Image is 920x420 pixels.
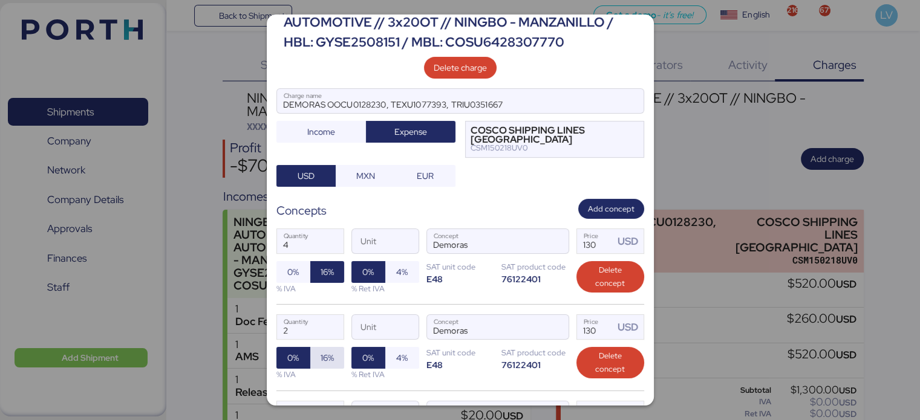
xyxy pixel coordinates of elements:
button: Income [276,121,366,143]
button: Delete concept [576,261,644,292]
div: % Ret IVA [351,283,419,294]
button: ConceptConcept [543,318,569,343]
button: Add concept [578,199,644,219]
input: Unit [352,315,419,339]
span: 16% [321,265,334,279]
span: 0% [362,265,374,279]
div: COSCO SHIPPING LINES [GEOGRAPHIC_DATA] [471,126,624,144]
button: Delete charge [424,57,497,79]
div: % IVA [276,283,344,294]
span: 0% [287,351,299,365]
input: Charge name [277,89,644,113]
div: 76122401 [501,273,569,285]
div: USD [618,234,643,249]
button: USD [276,165,336,187]
span: EUR [417,169,434,183]
button: MXN [336,165,396,187]
span: Delete charge [434,60,487,75]
div: SAT unit code [426,347,494,358]
span: MXN [356,169,375,183]
span: Add concept [588,202,635,216]
button: 0% [276,347,310,369]
button: 0% [351,347,385,369]
div: E48 [426,359,494,370]
input: Quantity [277,229,344,253]
span: 0% [287,265,299,279]
div: % IVA [276,369,344,380]
input: Unit [352,229,419,253]
span: Expense [394,124,427,139]
button: 0% [276,261,310,283]
input: Concept [427,229,540,253]
span: 4% [396,265,408,279]
div: E48 [426,273,494,285]
span: USD [298,169,315,183]
button: 16% [310,347,344,369]
span: 16% [321,351,334,365]
span: 4% [396,351,408,365]
span: Delete concept [586,263,635,290]
button: EUR [396,165,455,187]
div: % Ret IVA [351,369,419,380]
div: Concepts [276,202,327,219]
button: 0% [351,261,385,283]
div: USD [618,320,643,335]
div: CSM150218UV0 [471,144,624,152]
span: Delete concept [586,349,635,376]
button: Expense [366,121,455,143]
button: 16% [310,261,344,283]
input: Concept [427,315,540,339]
div: 76122401 [501,359,569,370]
div: SAT product code [501,261,569,273]
span: Income [307,124,335,139]
div: SAT product code [501,347,569,358]
input: Price [577,229,615,253]
button: 4% [385,261,419,283]
button: 4% [385,347,419,369]
span: 0% [362,351,374,365]
div: SAT unit code [426,261,494,273]
input: Price [577,315,615,339]
button: Delete concept [576,347,644,378]
button: ConceptConcept [543,232,569,257]
input: Quantity [277,315,344,339]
